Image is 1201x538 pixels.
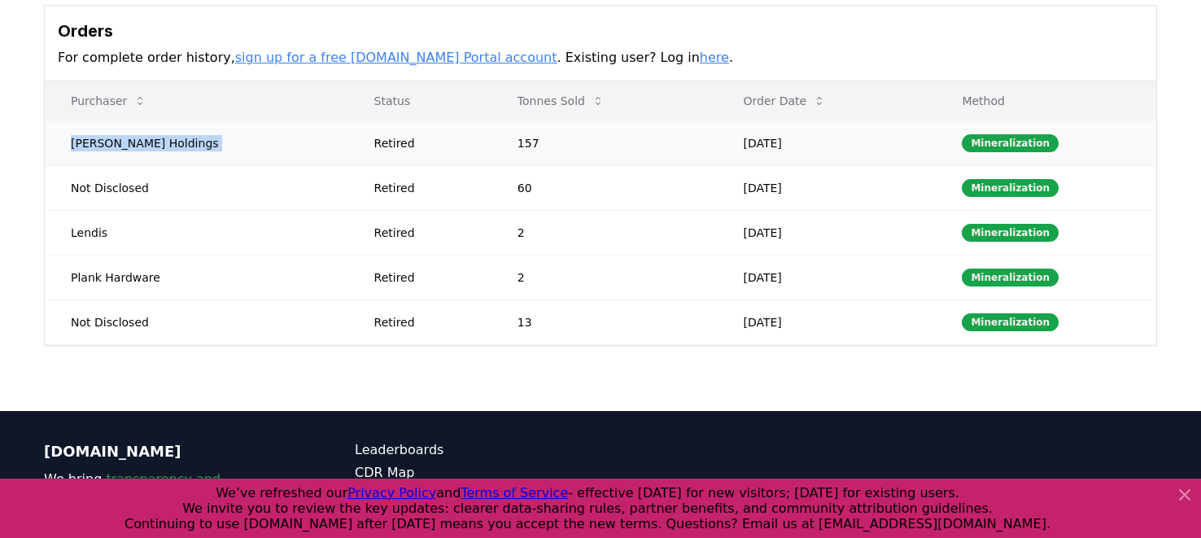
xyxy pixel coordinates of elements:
td: 2 [491,210,718,255]
td: 60 [491,165,718,210]
p: Method [949,93,1143,109]
p: Status [361,93,478,109]
td: Plank Hardware [45,255,348,300]
button: Order Date [730,85,839,117]
div: Mineralization [962,269,1059,286]
td: 2 [491,255,718,300]
span: transparency and accountability [44,471,221,506]
a: CDR Map [355,463,600,483]
div: Retired [374,225,478,241]
div: Retired [374,269,478,286]
div: Retired [374,135,478,151]
div: Mineralization [962,313,1059,331]
div: Mineralization [962,134,1059,152]
a: here [700,50,729,65]
h3: Orders [58,19,1143,43]
p: We bring to the durable carbon removal market [44,470,290,528]
button: Purchaser [58,85,159,117]
button: Tonnes Sold [504,85,618,117]
td: 13 [491,300,718,344]
td: [DATE] [717,255,936,300]
td: [DATE] [717,120,936,165]
td: Not Disclosed [45,165,348,210]
a: Leaderboards [355,440,600,460]
p: [DOMAIN_NAME] [44,440,290,463]
div: Mineralization [962,224,1059,242]
td: 157 [491,120,718,165]
td: [PERSON_NAME] Holdings [45,120,348,165]
div: Mineralization [962,179,1059,197]
a: sign up for a free [DOMAIN_NAME] Portal account [235,50,557,65]
div: Retired [374,180,478,196]
td: [DATE] [717,165,936,210]
td: Not Disclosed [45,300,348,344]
td: [DATE] [717,210,936,255]
td: Lendis [45,210,348,255]
div: Retired [374,314,478,330]
p: For complete order history, . Existing user? Log in . [58,48,1143,68]
td: [DATE] [717,300,936,344]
